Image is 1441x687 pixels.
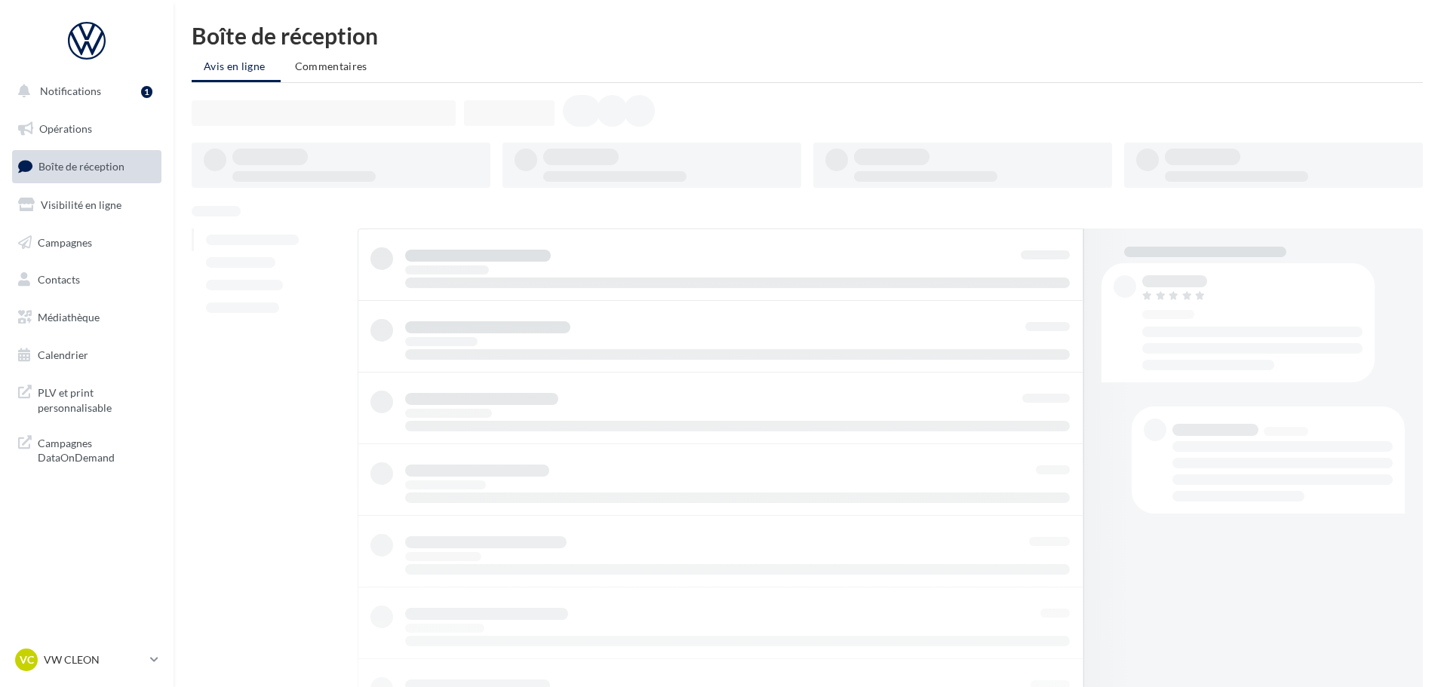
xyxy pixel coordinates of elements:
[9,227,164,259] a: Campagnes
[40,84,101,97] span: Notifications
[9,150,164,182] a: Boîte de réception
[12,646,161,674] a: VC VW CLEON
[9,75,158,107] button: Notifications 1
[38,348,88,361] span: Calendrier
[41,198,121,211] span: Visibilité en ligne
[295,60,367,72] span: Commentaires
[38,382,155,415] span: PLV et print personnalisable
[38,433,155,465] span: Campagnes DataOnDemand
[9,189,164,221] a: Visibilité en ligne
[9,376,164,421] a: PLV et print personnalisable
[9,339,164,371] a: Calendrier
[38,311,100,324] span: Médiathèque
[141,86,152,98] div: 1
[38,235,92,248] span: Campagnes
[44,652,144,667] p: VW CLEON
[9,302,164,333] a: Médiathèque
[192,24,1423,47] div: Boîte de réception
[9,264,164,296] a: Contacts
[9,113,164,145] a: Opérations
[38,273,80,286] span: Contacts
[38,160,124,173] span: Boîte de réception
[20,652,34,667] span: VC
[39,122,92,135] span: Opérations
[9,427,164,471] a: Campagnes DataOnDemand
